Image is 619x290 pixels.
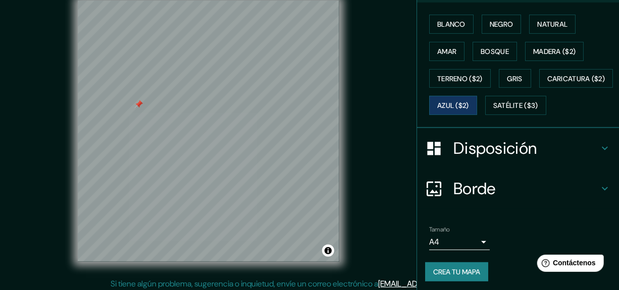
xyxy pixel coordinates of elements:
font: Terreno ($2) [437,74,483,83]
button: Negro [482,15,522,34]
button: Caricatura ($2) [539,69,613,88]
font: Caricatura ($2) [547,74,605,83]
font: Madera ($2) [533,47,576,56]
font: Amar [437,47,456,56]
font: Crea tu mapa [433,267,480,276]
button: Gris [499,69,531,88]
font: A4 [429,237,439,247]
button: Natural [529,15,576,34]
font: Satélite ($3) [493,101,538,110]
font: Natural [537,20,568,29]
button: Crea tu mapa [425,262,488,281]
button: Activar o desactivar atribución [322,245,334,257]
button: Azul ($2) [429,96,477,115]
font: Disposición [453,138,537,159]
font: Borde [453,178,496,199]
button: Madera ($2) [525,42,584,61]
button: Bosque [473,42,517,61]
font: Si tiene algún problema, sugerencia o inquietud, envíe un correo electrónico a [111,278,379,289]
font: Azul ($2) [437,101,469,110]
font: Tamaño [429,225,450,234]
button: Terreno ($2) [429,69,491,88]
div: Borde [417,168,619,209]
font: Gris [507,74,523,83]
button: Amar [429,42,465,61]
canvas: Mapa [78,1,339,262]
font: Bosque [481,47,509,56]
a: [EMAIL_ADDRESS][DOMAIN_NAME] [379,278,503,289]
button: Blanco [429,15,474,34]
font: Blanco [437,20,466,29]
div: Disposición [417,128,619,168]
div: A4 [429,234,490,250]
button: Satélite ($3) [485,96,546,115]
font: Negro [490,20,513,29]
iframe: Lanzador de widgets de ayuda [529,251,608,279]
